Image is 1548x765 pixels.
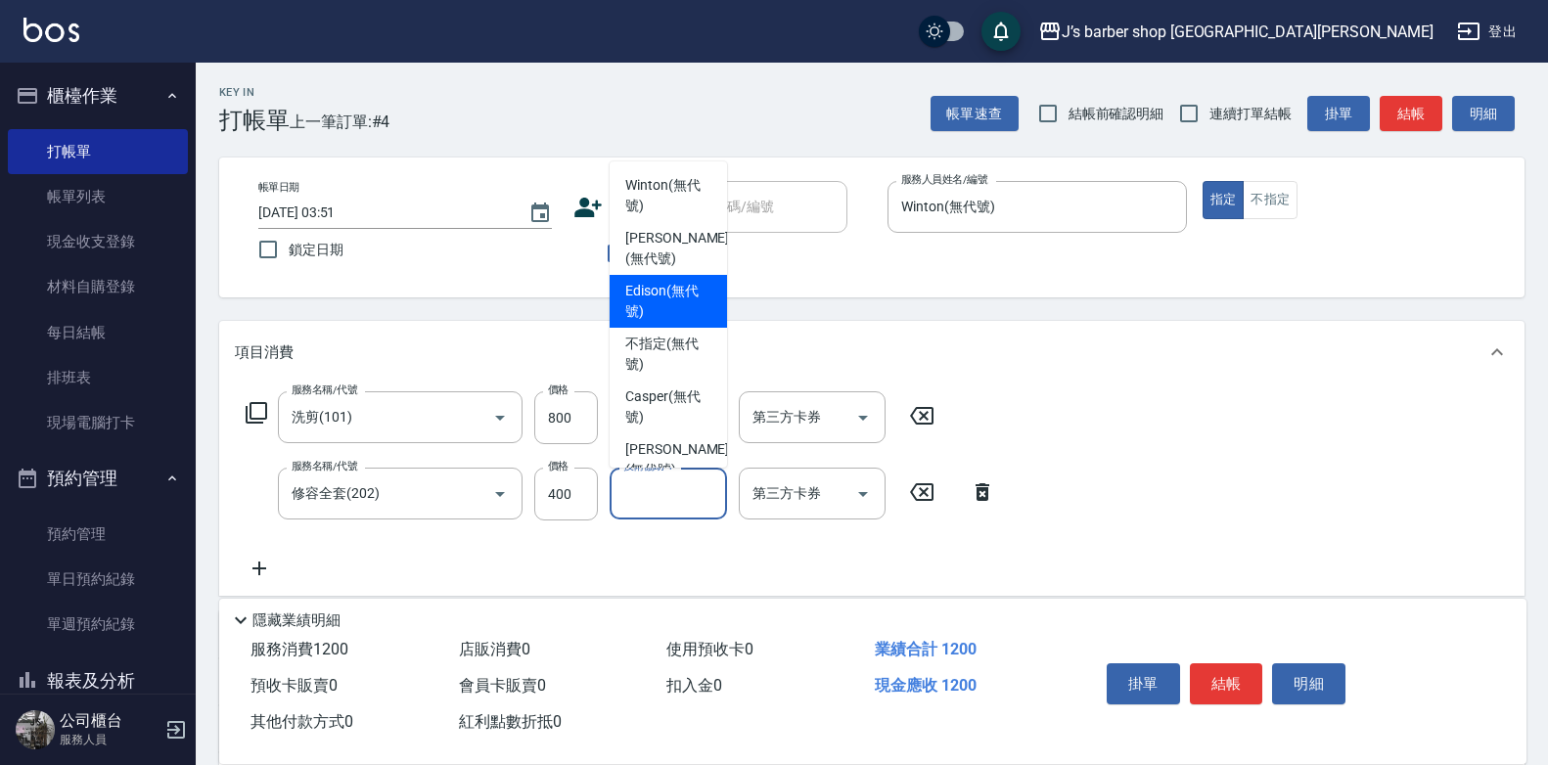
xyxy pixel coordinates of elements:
[847,402,879,433] button: Open
[459,712,562,731] span: 紅利點數折抵 0
[8,453,188,504] button: 預約管理
[625,228,729,269] span: [PERSON_NAME] (無代號)
[901,172,987,187] label: 服務人員姓名/編號
[875,640,977,658] span: 業績合計 1200
[219,321,1525,383] div: 項目消費
[1107,663,1180,704] button: 掛單
[1030,12,1441,52] button: J’s barber shop [GEOGRAPHIC_DATA][PERSON_NAME]
[235,342,294,363] p: 項目消費
[8,129,188,174] a: 打帳單
[292,459,357,473] label: 服務名稱/代號
[625,439,729,480] span: [PERSON_NAME] (無代號)
[1209,104,1292,124] span: 連續打單結帳
[847,478,879,510] button: Open
[625,386,711,427] span: Casper (無代號)
[875,676,977,695] span: 現金應收 1200
[1062,20,1434,44] div: J’s barber shop [GEOGRAPHIC_DATA][PERSON_NAME]
[219,86,290,99] h2: Key In
[252,610,341,631] p: 隱藏業績明細
[258,197,509,229] input: YYYY/MM/DD hh:mm
[8,602,188,647] a: 單週預約紀錄
[8,557,188,602] a: 單日預約紀錄
[1069,104,1164,124] span: 結帳前確認明細
[548,382,569,397] label: 價格
[625,175,711,216] span: Winton (無代號)
[292,382,357,397] label: 服務名稱/代號
[1190,663,1263,704] button: 結帳
[250,712,353,731] span: 其他付款方式 0
[8,70,188,121] button: 櫃檯作業
[459,676,546,695] span: 會員卡販賣 0
[60,731,159,748] p: 服務人員
[8,355,188,400] a: 排班表
[219,107,290,134] h3: 打帳單
[548,459,569,473] label: 價格
[625,281,711,322] span: Edison (無代號)
[1272,663,1345,704] button: 明細
[1380,96,1442,132] button: 結帳
[484,402,516,433] button: Open
[931,96,1019,132] button: 帳單速查
[23,18,79,42] img: Logo
[1307,96,1370,132] button: 掛單
[517,190,564,237] button: Choose date, selected date is 2025-09-07
[484,478,516,510] button: Open
[8,310,188,355] a: 每日結帳
[666,676,722,695] span: 扣入金 0
[625,334,711,375] span: 不指定 (無代號)
[1449,14,1525,50] button: 登出
[1203,181,1245,219] button: 指定
[8,655,188,706] button: 報表及分析
[250,640,348,658] span: 服務消費 1200
[666,640,753,658] span: 使用預收卡 0
[1452,96,1515,132] button: 明細
[8,400,188,445] a: 現場電腦打卡
[8,219,188,264] a: 現金收支登錄
[290,110,390,134] span: 上一筆訂單:#4
[16,710,55,749] img: Person
[8,512,188,557] a: 預約管理
[250,676,338,695] span: 預收卡販賣 0
[60,711,159,731] h5: 公司櫃台
[289,240,343,260] span: 鎖定日期
[8,174,188,219] a: 帳單列表
[1243,181,1298,219] button: 不指定
[981,12,1021,51] button: save
[258,180,299,195] label: 帳單日期
[459,640,530,658] span: 店販消費 0
[8,264,188,309] a: 材料自購登錄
